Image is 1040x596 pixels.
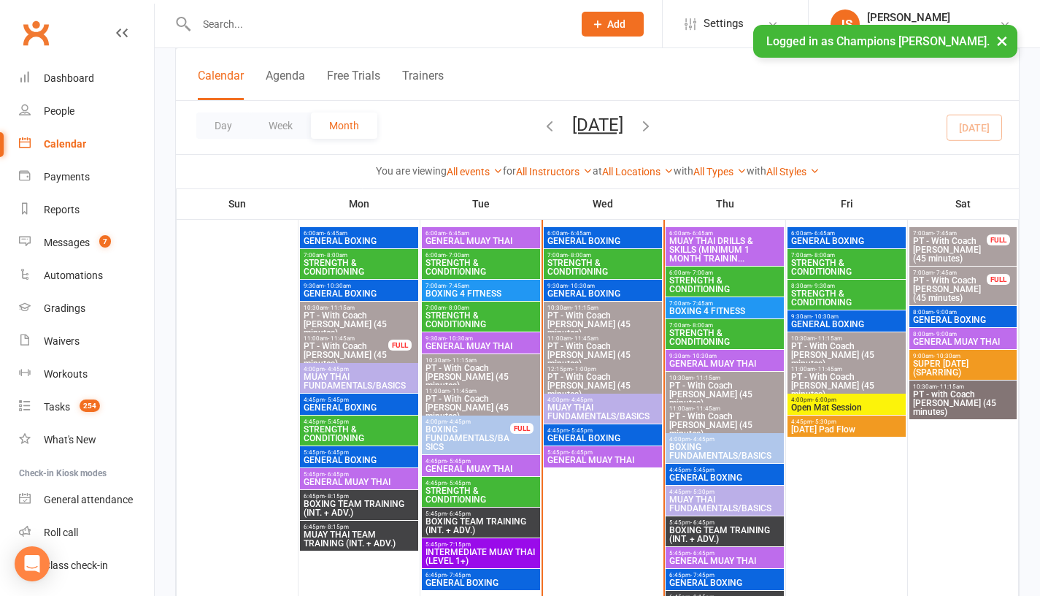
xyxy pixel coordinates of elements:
span: 8:00am [912,309,1014,316]
div: FULL [388,340,412,351]
span: - 9:30am [812,283,835,289]
span: STRENGTH & CONDITIONING [425,486,537,504]
strong: for [503,165,516,177]
span: 5:45pm [669,550,781,557]
span: - 10:30am [933,353,960,359]
span: STRENGTH & CONDITIONING [790,259,903,276]
span: - 5:45pm [447,458,471,465]
button: Agenda [266,69,305,100]
span: GENERAL MUAY THAI [425,342,537,351]
span: 6:00am [669,230,781,237]
span: - 5:45pm [325,419,349,425]
button: Month [311,112,377,139]
span: GENERAL MUAY THAI [669,359,781,368]
a: Dashboard [19,62,154,95]
span: 8:00am [912,331,1014,337]
span: GENERAL MUAY THAI [425,465,537,473]
span: 4:45pm [547,427,659,434]
span: - 11:15am [815,335,842,342]
span: - 11:15am [937,383,964,390]
span: 7:00am [547,252,659,259]
span: 6:00am [425,230,537,237]
span: - 10:30am [324,283,351,289]
span: INTERMEDIATE MUAY THAI (LEVEL 1+) [425,548,537,565]
span: - 5:45pm [569,427,593,434]
span: 4:00pm [790,397,903,403]
span: 4:45pm [303,419,415,425]
span: 7:00am [912,230,987,237]
span: - 9:00am [933,309,957,316]
div: Automations [44,270,103,281]
span: 4:00pm [425,419,511,425]
span: - 6:45am [812,230,835,237]
span: - 6:45am [324,230,347,237]
span: 11:00am [425,388,537,394]
span: 6:00am [547,230,659,237]
span: - 11:45am [571,335,598,342]
strong: at [593,165,602,177]
span: 4:00pm [303,366,415,372]
span: - 11:15am [450,357,477,364]
div: [PERSON_NAME] [867,11,999,24]
span: GENERAL BOXING [303,456,415,465]
span: 9:30am [669,353,781,359]
span: STRENGTH & CONDITIONING [669,276,781,294]
span: PT - With Coach [PERSON_NAME] (45 minutes) [669,381,781,408]
span: Logged in as Champions [PERSON_NAME]. [766,34,990,48]
button: Day [196,112,250,139]
span: PT - With Coach [PERSON_NAME] (45 minutes) [912,276,987,302]
button: × [989,25,1015,56]
span: - 11:15am [693,375,720,381]
span: GENERAL BOXING [912,316,1014,324]
span: 5:45pm [669,519,781,526]
th: Tue [420,188,542,219]
span: STRENGTH & CONDITIONING [303,425,415,443]
div: Calendar [44,138,86,150]
span: - 5:45pm [325,397,349,403]
span: - 7:45am [446,283,469,289]
span: - 8:00am [568,252,591,259]
span: STRENGTH & CONDITIONING [669,329,781,346]
span: GENERAL BOXING [303,289,415,298]
div: Dashboard [44,72,94,84]
span: 4:00pm [669,436,781,443]
div: Gradings [44,302,85,314]
span: GENERAL BOXING [547,237,659,245]
span: Add [607,18,625,30]
span: 9:30am [790,313,903,320]
span: BOXING FUNDAMENTALS/BASICS [425,425,511,451]
a: All Locations [602,166,674,177]
a: Roll call [19,516,154,549]
span: - 8:00am [324,252,347,259]
span: 4:00pm [547,397,659,403]
span: - 6:45pm [325,449,349,456]
div: FULL [987,274,1010,285]
span: 6:45pm [669,572,781,578]
strong: with [674,165,693,177]
span: 10:30am [790,335,903,342]
span: PT - With Coach [PERSON_NAME] (45 minutes) [790,372,903,399]
span: 9:30am [303,283,415,289]
span: - 11:45am [328,335,355,342]
span: Settings [704,7,744,40]
button: Free Trials [327,69,380,100]
div: Champions [PERSON_NAME] [867,24,999,37]
div: Waivers [44,335,80,347]
span: PT - With Coach [PERSON_NAME] (45 minutes) [303,342,389,368]
a: Automations [19,259,154,292]
span: - 5:30pm [690,489,714,495]
span: PT - with Coach [PERSON_NAME] (45 minutes) [912,390,1014,416]
a: Class kiosk mode [19,549,154,582]
span: PT - With Coach [PERSON_NAME] (45 minutes) [425,364,537,390]
div: Workouts [44,368,88,380]
span: 6:00am [303,230,415,237]
span: STRENGTH & CONDITIONING [425,259,537,276]
span: GENERAL BOXING [669,578,781,587]
span: BOXING FUNDAMENTALS/BASICS [669,443,781,460]
span: - 6:00pm [812,397,836,403]
span: MUAY THAI DRILLS & SKILLS (MINIMUM 1 MONTH TRAININ... [669,237,781,263]
span: - 10:30am [568,283,595,289]
span: 12:15pm [547,366,659,372]
span: - 5:30pm [812,419,836,425]
span: 8:30am [790,283,903,289]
